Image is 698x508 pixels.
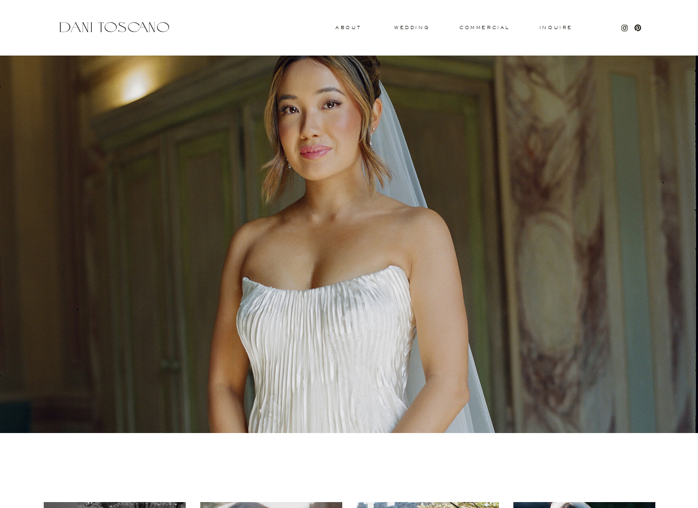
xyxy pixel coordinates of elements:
[459,25,509,30] a: commercial
[335,25,359,29] a: About
[394,25,429,29] a: wedding
[539,25,573,31] a: Inquire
